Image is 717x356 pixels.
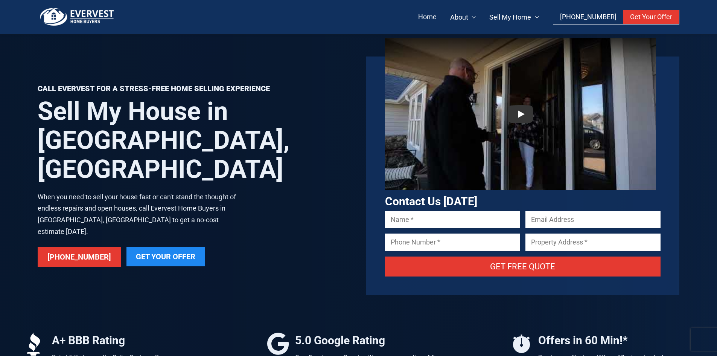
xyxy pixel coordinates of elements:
a: Home [411,10,443,24]
span: [PHONE_NUMBER] [47,252,111,261]
a: Sell My Home [483,10,546,24]
h4: Offers in 60 Min!* [538,333,693,348]
a: Get Your Offer [126,247,205,266]
input: Phone Number * [385,234,520,251]
span: [PHONE_NUMBER] [560,13,617,21]
form: Contact form [385,211,661,286]
input: Get Free Quote [385,257,661,277]
a: Get Your Offer [623,10,679,24]
a: [PHONE_NUMBER] [553,10,623,24]
p: Call Evervest for a stress-free home selling experience [38,84,351,93]
a: [PHONE_NUMBER] [38,247,121,267]
input: Name * [385,211,520,228]
p: When you need to sell your house fast or can't stand the thought of endless repairs and open hous... [38,191,247,237]
input: Property Address * [525,234,661,251]
h1: Sell My House in [GEOGRAPHIC_DATA], [GEOGRAPHIC_DATA] [38,97,351,184]
a: About [443,10,483,24]
img: logo.png [38,8,117,26]
input: Email Address [525,211,661,228]
h3: Contact Us [DATE] [385,195,661,208]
